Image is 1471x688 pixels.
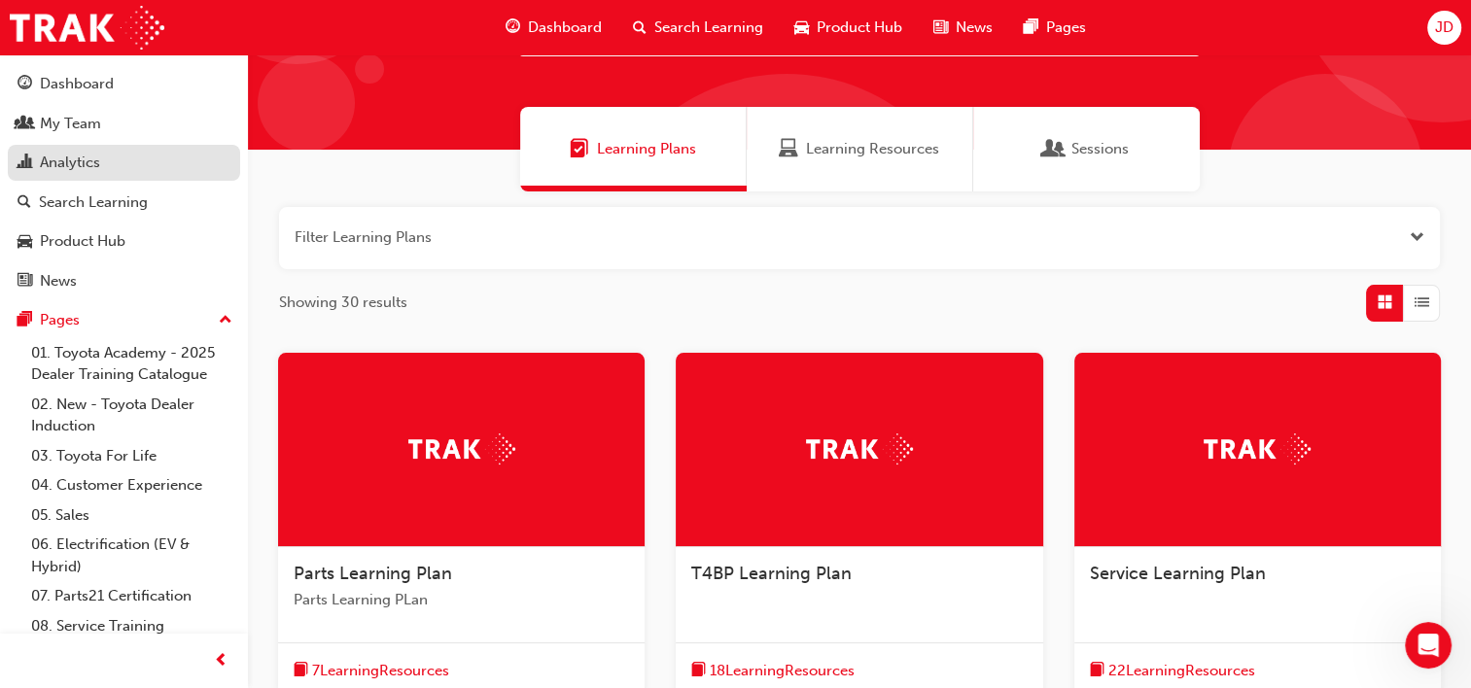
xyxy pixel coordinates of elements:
[23,611,240,641] a: 08. Service Training
[23,338,240,390] a: 01. Toyota Academy - 2025 Dealer Training Catalogue
[747,107,973,191] a: Learning ResourcesLearning Resources
[18,273,32,291] span: news-icon
[1044,138,1064,160] span: Sessions
[1410,226,1424,249] button: Open the filter
[691,659,706,683] span: book-icon
[18,194,31,212] span: search-icon
[779,8,918,48] a: car-iconProduct Hub
[294,659,449,683] button: book-icon7LearningResources
[817,17,902,39] span: Product Hub
[806,138,939,160] span: Learning Resources
[18,312,32,329] span: pages-icon
[40,270,77,292] div: News
[1090,563,1266,584] span: Service Learning Plan
[8,224,240,259] a: Product Hub
[312,660,449,682] span: 7 Learning Resources
[18,116,32,133] span: people-icon
[617,8,779,48] a: search-iconSearch Learning
[408,433,515,464] img: Trak
[1071,138,1129,160] span: Sessions
[654,17,763,39] span: Search Learning
[779,138,798,160] span: Learning Resources
[490,8,617,48] a: guage-iconDashboard
[40,230,125,253] div: Product Hub
[633,16,647,40] span: search-icon
[10,6,164,50] img: Trak
[528,17,602,39] span: Dashboard
[1427,11,1461,45] button: JD
[1378,292,1392,314] span: Grid
[23,581,240,611] a: 07. Parts21 Certification
[1090,659,1104,683] span: book-icon
[506,16,520,40] span: guage-icon
[8,145,240,181] a: Analytics
[570,138,589,160] span: Learning Plans
[1090,659,1255,683] button: book-icon22LearningResources
[23,470,240,500] a: 04. Customer Experience
[794,16,809,40] span: car-icon
[23,390,240,441] a: 02. New - Toyota Dealer Induction
[918,8,1008,48] a: news-iconNews
[597,138,696,160] span: Learning Plans
[18,155,32,172] span: chart-icon
[8,302,240,338] button: Pages
[219,308,232,333] span: up-icon
[1108,660,1255,682] span: 22 Learning Resources
[214,649,228,673] span: prev-icon
[294,589,629,611] span: Parts Learning PLan
[23,530,240,581] a: 06. Electrification (EV & Hybrid)
[18,233,32,251] span: car-icon
[8,66,240,102] a: Dashboard
[40,113,101,135] div: My Team
[691,563,852,584] span: T4BP Learning Plan
[956,17,993,39] span: News
[806,433,913,464] img: Trak
[1435,17,1453,39] span: JD
[40,73,114,95] div: Dashboard
[1024,16,1038,40] span: pages-icon
[1008,8,1102,48] a: pages-iconPages
[18,76,32,93] span: guage-icon
[933,16,948,40] span: news-icon
[8,106,240,142] a: My Team
[40,309,80,331] div: Pages
[279,292,407,314] span: Showing 30 results
[1405,622,1452,669] iframe: Intercom live chat
[23,441,240,471] a: 03. Toyota For Life
[973,107,1200,191] a: SessionsSessions
[294,563,452,584] span: Parts Learning Plan
[1204,433,1311,464] img: Trak
[40,152,100,174] div: Analytics
[39,191,148,214] div: Search Learning
[294,659,308,683] span: book-icon
[8,185,240,221] a: Search Learning
[710,660,855,682] span: 18 Learning Resources
[691,659,855,683] button: book-icon18LearningResources
[1415,292,1429,314] span: List
[23,500,240,531] a: 05. Sales
[8,263,240,299] a: News
[520,107,747,191] a: Learning PlansLearning Plans
[1046,17,1086,39] span: Pages
[8,62,240,302] button: DashboardMy TeamAnalyticsSearch LearningProduct HubNews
